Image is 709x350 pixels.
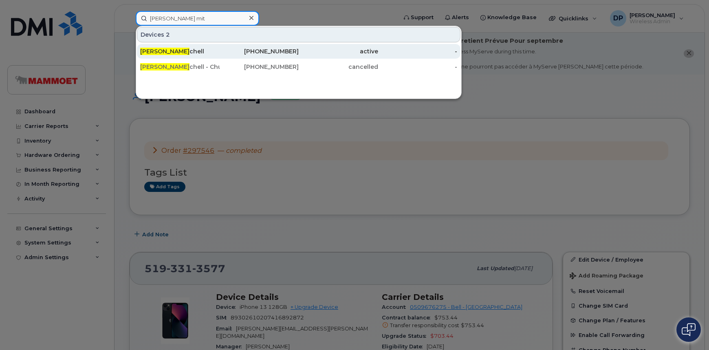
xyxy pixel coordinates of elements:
[166,31,170,39] span: 2
[137,27,460,42] div: Devices
[140,48,189,55] span: [PERSON_NAME]
[378,63,458,71] div: -
[299,47,378,55] div: active
[140,47,220,55] div: chell
[140,63,189,70] span: [PERSON_NAME]
[220,63,299,71] div: [PHONE_NUMBER]
[220,47,299,55] div: [PHONE_NUMBER]
[682,323,696,336] img: Open chat
[140,63,220,71] div: chell - Churn Cancellation
[378,47,458,55] div: -
[299,63,378,71] div: cancelled
[137,59,460,74] a: [PERSON_NAME]chell - Churn Cancellation[PHONE_NUMBER]cancelled-
[137,44,460,59] a: [PERSON_NAME]chell[PHONE_NUMBER]active-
